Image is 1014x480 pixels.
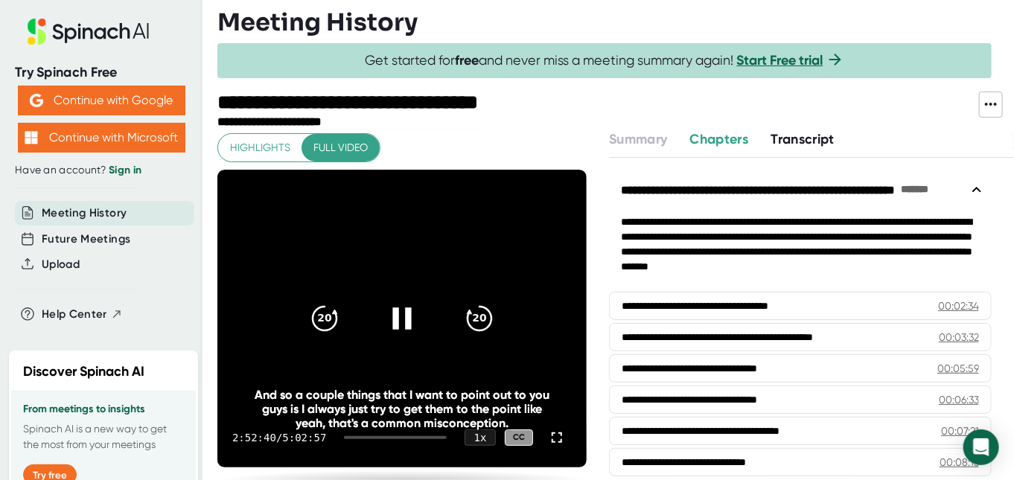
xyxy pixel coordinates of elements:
[218,134,302,161] button: Highlights
[505,429,533,447] div: CC
[939,330,979,345] div: 00:03:32
[42,205,127,222] button: Meeting History
[18,86,185,115] button: Continue with Google
[313,138,368,157] span: Full video
[30,94,43,107] img: Aehbyd4JwY73AAAAAElFTkSuQmCC
[771,129,835,150] button: Transcript
[941,423,979,438] div: 00:07:21
[963,429,999,465] div: Open Intercom Messenger
[23,403,184,415] h3: From meetings to insights
[690,129,749,150] button: Chapters
[42,306,107,323] span: Help Center
[255,388,550,430] div: And so a couple things that I want to point out to you guys is I always just try to get them to t...
[937,361,979,376] div: 00:05:59
[15,64,188,81] div: Try Spinach Free
[302,134,380,161] button: Full video
[939,392,979,407] div: 00:06:33
[18,123,185,153] button: Continue with Microsoft
[366,52,844,69] span: Get started for and never miss a meeting summary again!
[690,131,749,147] span: Chapters
[465,429,496,446] div: 1 x
[456,52,479,68] b: free
[109,164,141,176] a: Sign in
[940,455,979,470] div: 00:08:13
[15,164,188,177] div: Have an account?
[609,129,667,150] button: Summary
[42,256,80,273] button: Upload
[42,231,130,248] button: Future Meetings
[609,131,667,147] span: Summary
[938,298,979,313] div: 00:02:34
[23,362,144,382] h2: Discover Spinach AI
[737,52,823,68] a: Start Free trial
[230,138,290,157] span: Highlights
[217,8,418,36] h3: Meeting History
[232,432,326,444] div: 2:52:40 / 5:02:57
[42,306,123,323] button: Help Center
[23,421,184,452] p: Spinach AI is a new way to get the most from your meetings
[771,131,835,147] span: Transcript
